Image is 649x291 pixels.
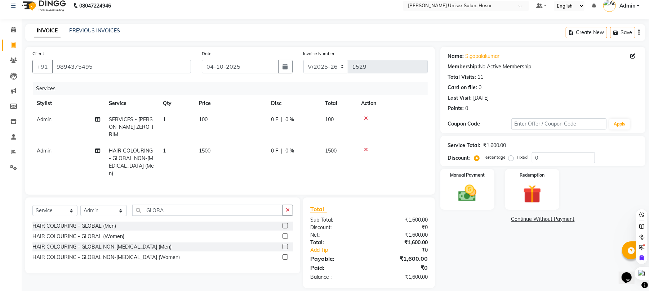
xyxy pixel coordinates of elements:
[321,95,357,112] th: Total
[369,239,433,246] div: ₹1,600.00
[109,147,154,177] span: HAIR COLOURING - GLOBAL NON-[MEDICAL_DATA] (Men)
[448,63,638,71] div: No Active Membership
[303,50,335,57] label: Invoice Number
[369,231,433,239] div: ₹1,600.00
[159,95,195,112] th: Qty
[199,116,208,123] span: 100
[305,246,380,254] a: Add Tip
[448,105,464,112] div: Points:
[369,254,433,263] div: ₹1,600.00
[32,95,105,112] th: Stylist
[163,116,166,123] span: 1
[34,24,61,37] a: INVOICE
[517,154,528,160] label: Fixed
[369,224,433,231] div: ₹0
[32,60,53,73] button: +91
[37,147,52,154] span: Admin
[285,147,294,155] span: 0 %
[520,172,544,178] label: Redemption
[448,142,480,149] div: Service Total:
[448,84,477,91] div: Card on file:
[33,82,433,95] div: Services
[369,216,433,224] div: ₹1,600.00
[450,172,485,178] label: Manual Payment
[199,147,210,154] span: 1500
[369,273,433,281] div: ₹1,600.00
[448,73,476,81] div: Total Visits:
[453,183,482,204] img: _cash.svg
[305,239,369,246] div: Total:
[285,116,294,123] span: 0 %
[163,147,166,154] span: 1
[477,73,483,81] div: 11
[448,154,470,162] div: Discount:
[517,183,547,205] img: _gift.svg
[32,233,124,240] div: HAIR COLOURING - GLOBAL (Women)
[473,94,489,102] div: [DATE]
[32,50,44,57] label: Client
[448,53,464,60] div: Name:
[105,95,159,112] th: Service
[609,119,630,129] button: Apply
[305,263,369,272] div: Paid:
[380,246,433,254] div: ₹0
[483,142,506,149] div: ₹1,600.00
[448,94,472,102] div: Last Visit:
[448,63,479,71] div: Membership:
[310,205,327,213] span: Total
[109,116,154,138] span: SERVICES - [PERSON_NAME] ZERO TRIM
[448,120,511,128] div: Coupon Code
[305,231,369,239] div: Net:
[610,27,635,38] button: Save
[305,224,369,231] div: Discount:
[566,27,607,38] button: Create New
[619,2,635,10] span: Admin
[369,263,433,272] div: ₹0
[325,116,334,123] span: 100
[305,273,369,281] div: Balance :
[325,147,337,154] span: 1500
[32,254,180,261] div: HAIR COLOURING - GLOBAL NON-[MEDICAL_DATA] (Women)
[271,116,278,123] span: 0 F
[511,118,606,129] input: Enter Offer / Coupon Code
[271,147,278,155] span: 0 F
[483,154,506,160] label: Percentage
[195,95,267,112] th: Price
[37,116,52,123] span: Admin
[281,147,283,155] span: |
[132,205,283,216] input: Search or Scan
[202,50,212,57] label: Date
[442,215,644,223] a: Continue Without Payment
[32,243,172,251] div: HAIR COLOURING - GLOBAL NON-[MEDICAL_DATA] (Men)
[305,254,369,263] div: Payable:
[619,262,642,284] iframe: chat widget
[465,105,468,112] div: 0
[305,216,369,224] div: Sub Total:
[32,222,116,230] div: HAIR COLOURING - GLOBAL (Men)
[281,116,283,123] span: |
[52,60,191,73] input: Search by Name/Mobile/Email/Code
[465,53,499,60] a: S.gopalakumar
[69,27,120,34] a: PREVIOUS INVOICES
[267,95,321,112] th: Disc
[479,84,481,91] div: 0
[357,95,428,112] th: Action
